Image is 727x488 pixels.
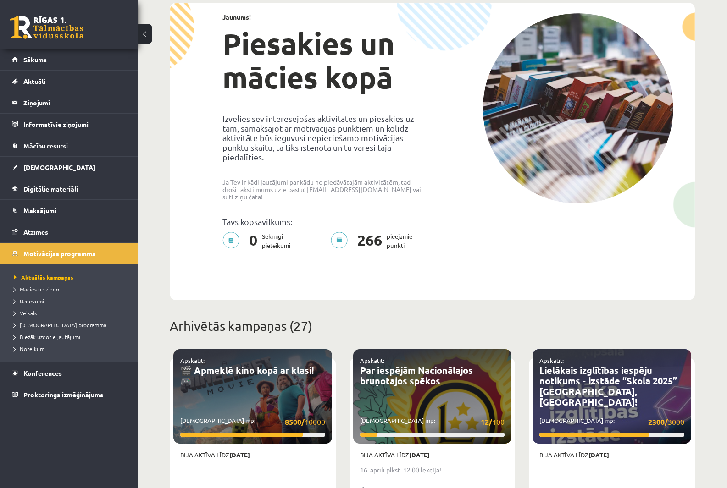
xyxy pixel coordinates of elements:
[483,13,673,203] img: campaign-image-1c4f3b39ab1f89d1fca25a8facaab35ebc8e40cf20aedba61fd73fb4233361ac.png
[23,185,78,193] span: Digitālie materiāli
[222,217,426,226] p: Tavs kopsavilkums:
[23,390,103,399] span: Proktoringa izmēģinājums
[481,416,505,428] span: 100
[539,450,684,460] p: Bija aktīva līdz
[222,13,251,21] strong: Jaunums!
[12,49,126,70] a: Sākums
[180,416,325,428] p: [DEMOGRAPHIC_DATA] mp:
[14,285,59,293] span: Mācies un ziedo
[170,317,695,336] p: Arhivētās kampaņas (27)
[12,362,126,384] a: Konferences
[222,232,296,250] p: Sekmīgi pieteikumi
[23,249,96,258] span: Motivācijas programma
[14,309,128,317] a: Veikals
[12,200,126,221] a: Maksājumi
[285,416,325,428] span: 10000
[14,321,106,329] span: [DEMOGRAPHIC_DATA] programma
[12,157,126,178] a: [DEMOGRAPHIC_DATA]
[222,114,426,162] p: Izvēlies sev interesējošās aktivitātēs un piesakies uz tām, samaksājot ar motivācijas punktiem un...
[14,333,80,340] span: Biežāk uzdotie jautājumi
[222,178,426,200] p: Ja Tev ir kādi jautājumi par kādu no piedāvātajām aktivitātēm, tad droši raksti mums uz e-pastu: ...
[285,417,305,427] strong: 8500/
[180,465,325,475] p: ...
[12,92,126,113] a: Ziņojumi
[12,384,126,405] a: Proktoringa izmēģinājums
[14,309,37,317] span: Veikals
[481,417,492,427] strong: 12/
[222,27,426,94] h1: Piesakies un mācies kopā
[23,369,62,377] span: Konferences
[23,77,45,85] span: Aktuāli
[244,232,262,250] span: 0
[14,297,44,305] span: Uzdevumi
[539,364,677,408] a: Lielākais izglītības iespēju notikums - izstāde “Skola 2025” [GEOGRAPHIC_DATA], [GEOGRAPHIC_DATA]!
[12,135,126,156] a: Mācību resursi
[23,163,95,171] span: [DEMOGRAPHIC_DATA]
[23,92,126,113] legend: Ziņojumi
[353,232,387,250] span: 266
[180,450,325,460] p: Bija aktīva līdz
[14,285,128,293] a: Mācies un ziedo
[12,221,126,242] a: Atzīmes
[648,416,684,428] span: 3000
[331,232,418,250] p: pieejamie punkti
[23,228,48,236] span: Atzīmes
[14,345,46,352] span: Noteikumi
[12,114,126,135] a: Informatīvie ziņojumi
[14,297,128,305] a: Uzdevumi
[409,451,430,459] strong: [DATE]
[23,200,126,221] legend: Maksājumi
[360,450,505,460] p: Bija aktīva līdz
[23,114,126,135] legend: Informatīvie ziņojumi
[14,321,128,329] a: [DEMOGRAPHIC_DATA] programma
[23,55,47,64] span: Sākums
[12,71,126,92] a: Aktuāli
[12,243,126,264] a: Motivācijas programma
[12,178,126,199] a: Digitālie materiāli
[360,364,473,387] a: Par iespējām Nacionālajos bruņotajos spēkos
[180,356,205,364] a: Apskatīt:
[648,417,668,427] strong: 2300/
[539,356,564,364] a: Apskatīt:
[14,345,128,353] a: Noteikumi
[14,274,73,281] span: Aktuālās kampaņas
[14,333,128,341] a: Biežāk uzdotie jautājumi
[360,356,384,364] a: Apskatīt:
[360,466,441,474] strong: 16. aprīlī plkst. 12.00 lekcija!
[180,364,314,387] a: 🎬 Apmeklē kino kopā ar klasi! 🎮
[360,416,505,428] p: [DEMOGRAPHIC_DATA] mp:
[14,273,128,281] a: Aktuālās kampaņas
[23,142,68,150] span: Mācību resursi
[539,416,684,428] p: [DEMOGRAPHIC_DATA] mp:
[588,451,609,459] strong: [DATE]
[10,16,83,39] a: Rīgas 1. Tālmācības vidusskola
[229,451,250,459] strong: [DATE]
